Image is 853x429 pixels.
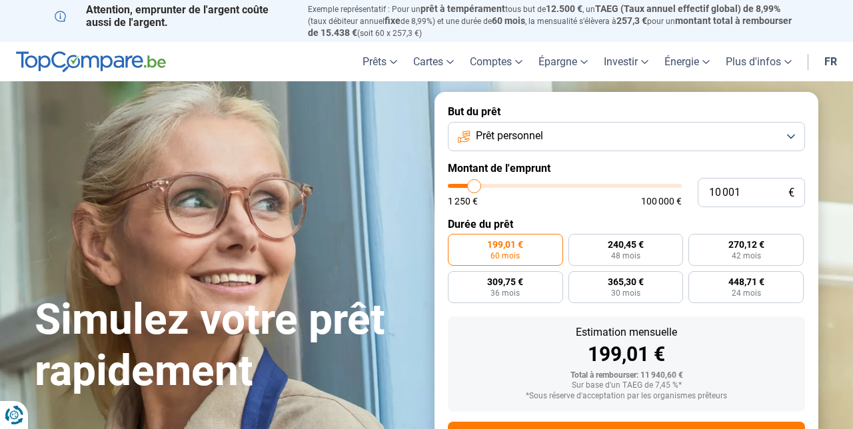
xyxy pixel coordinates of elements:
a: Investir [596,42,656,81]
p: Exemple représentatif : Pour un tous but de , un (taux débiteur annuel de 8,99%) et une durée de ... [308,3,798,39]
h1: Simulez votre prêt rapidement [35,294,419,397]
span: prêt à tempérament [421,3,505,14]
span: 448,71 € [728,277,764,286]
a: Plus d'infos [718,42,800,81]
span: 42 mois [732,252,761,260]
label: Montant de l'emprunt [448,162,805,175]
span: 36 mois [490,289,520,297]
p: Attention, emprunter de l'argent coûte aussi de l'argent. [55,3,292,29]
img: TopCompare [16,51,166,73]
span: 12.500 € [546,3,582,14]
span: Prêt personnel [476,129,543,143]
div: 199,01 € [458,344,794,364]
span: 365,30 € [608,277,644,286]
a: Énergie [656,42,718,81]
span: 60 mois [492,15,525,26]
a: fr [816,42,845,81]
span: 24 mois [732,289,761,297]
span: 309,75 € [487,277,523,286]
span: 48 mois [611,252,640,260]
button: Prêt personnel [448,122,805,151]
span: fixe [385,15,401,26]
span: 60 mois [490,252,520,260]
div: Estimation mensuelle [458,327,794,338]
div: Sur base d'un TAEG de 7,45 %* [458,381,794,390]
label: Durée du prêt [448,218,805,230]
span: 100 000 € [641,197,682,206]
span: 30 mois [611,289,640,297]
span: montant total à rembourser de 15.438 € [308,15,792,38]
span: 240,45 € [608,240,644,249]
span: 257,3 € [616,15,647,26]
div: Total à rembourser: 11 940,60 € [458,371,794,380]
span: 270,12 € [728,240,764,249]
span: 199,01 € [487,240,523,249]
span: € [788,187,794,199]
div: *Sous réserve d'acceptation par les organismes prêteurs [458,392,794,401]
span: TAEG (Taux annuel effectif global) de 8,99% [595,3,780,14]
label: But du prêt [448,105,805,118]
a: Épargne [530,42,596,81]
span: 1 250 € [448,197,478,206]
a: Cartes [405,42,462,81]
a: Prêts [355,42,405,81]
a: Comptes [462,42,530,81]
